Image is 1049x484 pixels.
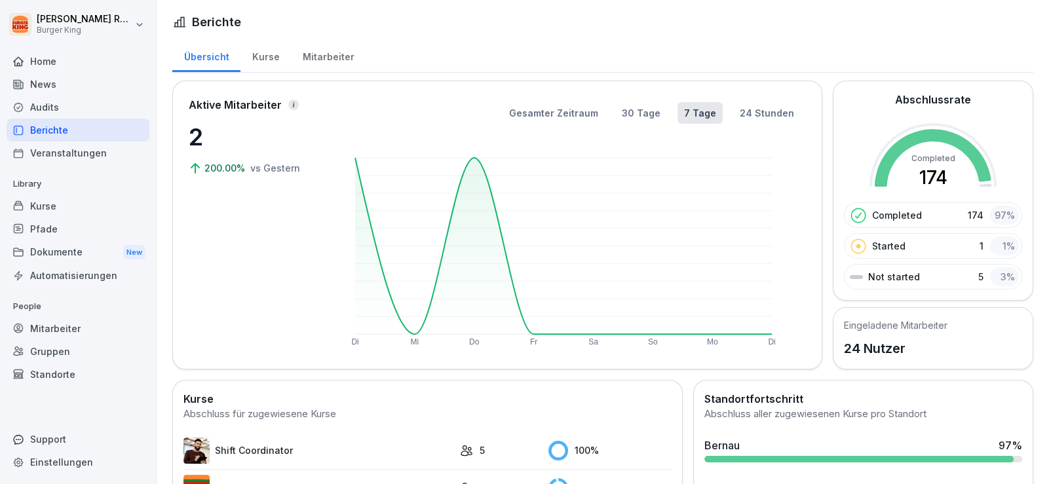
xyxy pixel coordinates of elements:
img: q4kvd0p412g56irxfxn6tm8s.png [183,437,210,464]
text: Di [351,337,358,346]
p: People [7,296,149,317]
button: Gesamter Zeitraum [503,102,605,124]
p: [PERSON_NAME] Rohrich [37,14,132,25]
p: vs Gestern [250,161,300,175]
a: Kurse [240,39,291,72]
a: Home [7,50,149,73]
p: Aktive Mitarbeiter [189,97,282,113]
a: Audits [7,96,149,119]
div: Bernau [704,437,740,453]
a: Gruppen [7,340,149,363]
a: Berichte [7,119,149,141]
a: Pfade [7,217,149,240]
button: 24 Stunden [733,102,801,124]
div: 100 % [548,441,672,460]
p: 1 [980,239,983,253]
a: News [7,73,149,96]
p: Completed [872,208,922,222]
p: 24 Nutzer [844,339,947,358]
text: Do [469,337,480,346]
p: 200.00% [204,161,248,175]
div: 97 % [990,206,1019,225]
div: Dokumente [7,240,149,265]
div: Support [7,428,149,451]
a: Standorte [7,363,149,386]
a: Mitarbeiter [7,317,149,340]
div: 97 % [999,437,1022,453]
text: Sa [588,337,598,346]
div: New [123,245,145,260]
text: Fr [530,337,537,346]
a: Kurse [7,195,149,217]
h1: Berichte [192,13,241,31]
div: 3 % [990,267,1019,286]
p: 5 [480,443,485,457]
div: Abschluss für zugewiesene Kurse [183,407,672,422]
h2: Standortfortschritt [704,391,1022,407]
p: Not started [868,270,920,284]
a: Automatisierungen [7,264,149,287]
p: Library [7,174,149,195]
p: 2 [189,119,320,155]
p: 5 [978,270,983,284]
a: Shift Coordinator [183,437,453,464]
text: Di [768,337,775,346]
text: Mi [410,337,419,346]
a: Einstellungen [7,451,149,474]
h2: Kurse [183,391,672,407]
button: 30 Tage [615,102,667,124]
a: Bernau97% [699,432,1027,468]
a: DokumenteNew [7,240,149,265]
div: 1 % [990,236,1019,255]
text: So [648,337,658,346]
p: Started [872,239,906,253]
text: Mo [706,337,717,346]
p: Burger King [37,26,132,35]
h2: Abschlussrate [895,92,971,107]
a: Übersicht [172,39,240,72]
div: Abschluss aller zugewiesenen Kurse pro Standort [704,407,1022,422]
h5: Eingeladene Mitarbeiter [844,318,947,332]
a: Mitarbeiter [291,39,366,72]
a: Veranstaltungen [7,141,149,164]
p: 174 [968,208,983,222]
button: 7 Tage [677,102,723,124]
